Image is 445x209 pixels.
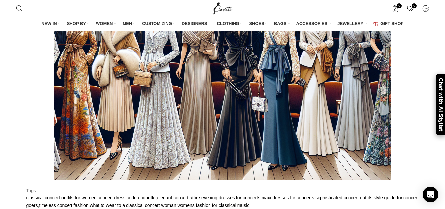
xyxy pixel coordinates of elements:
a: womens fashion for classical music [178,203,250,208]
span: ACCESSORIES [296,21,328,27]
a: classical concert outfits for women [26,195,97,200]
img: GiftBag [373,22,378,26]
a: concert dress code etiquette [98,195,156,200]
a: NEW IN [42,17,60,31]
a: elegant concert attire [157,195,200,200]
a: JEWELLERY [337,17,367,31]
span: 0 [412,3,417,8]
a: sophisticated concert outfits [315,195,372,200]
a: ACCESSORIES [296,17,331,31]
a: SHOES [249,17,267,31]
span: WOMEN [96,21,113,27]
a: CLOTHING [217,17,243,31]
div: Open Intercom Messenger [423,187,438,202]
a: style guide for concert goers [26,195,419,208]
div: , , , , , , , , , [26,194,419,209]
a: CUSTOMIZING [142,17,175,31]
span: CLOTHING [217,21,239,27]
span: SHOP BY [67,21,86,27]
div: My Wishlist [403,2,417,15]
span: JEWELLERY [337,21,363,27]
a: DESIGNERS [182,17,210,31]
span: 0 [397,3,402,8]
span: BAGS [274,21,287,27]
a: maxi dresses for concerts [262,195,314,200]
a: WOMEN [96,17,116,31]
a: 0 [388,2,402,15]
a: MEN [123,17,135,31]
a: SHOP BY [67,17,89,31]
a: timeless concert fashion [39,203,88,208]
span: GIFT SHOP [380,21,403,27]
a: evening dresses for concerts [201,195,260,200]
span: Tags: [26,188,37,193]
a: what to wear to a classical concert woman [90,203,176,208]
a: BAGS [274,17,290,31]
span: NEW IN [42,21,57,27]
a: GIFT SHOP [373,17,403,31]
span: SHOES [249,21,264,27]
div: Main navigation [13,17,432,31]
span: CUSTOMIZING [142,21,172,27]
span: DESIGNERS [182,21,207,27]
a: 0 [403,2,417,15]
a: Search [13,2,26,15]
a: Site logo [211,5,234,11]
span: MEN [123,21,132,27]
